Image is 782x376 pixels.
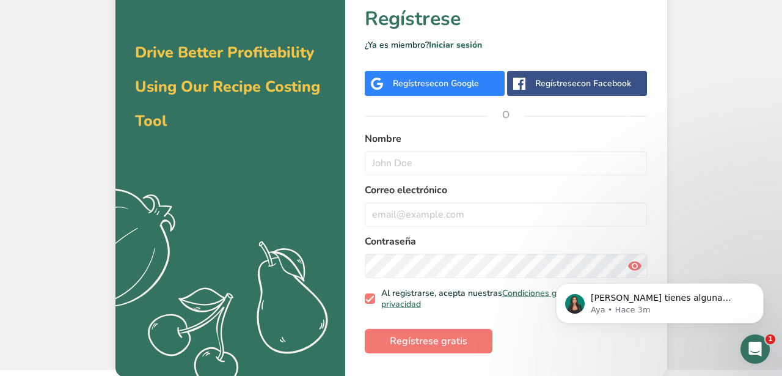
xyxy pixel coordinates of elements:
[577,78,631,89] span: con Facebook
[365,202,648,227] input: email@example.com
[390,334,467,348] span: Regístrese gratis
[135,42,320,131] span: Drive Better Profitability Using Our Recipe Costing Tool
[488,97,524,133] span: O
[766,334,775,344] span: 1
[365,39,648,51] p: ¿Ya es miembro?
[381,287,636,310] a: Política de privacidad
[434,78,479,89] span: con Google
[502,287,591,299] a: Condiciones generales
[393,77,479,90] div: Regístrese
[365,131,648,146] label: Nombre
[365,151,648,175] input: John Doe
[365,329,492,353] button: Regístrese gratis
[535,77,631,90] div: Regístrese
[365,183,648,197] label: Correo electrónico
[365,234,648,249] label: Contraseña
[365,4,648,34] h1: Regístrese
[429,39,482,51] a: Iniciar sesión
[375,288,643,309] span: Al registrarse, acepta nuestras y
[538,257,782,343] iframe: Intercom notifications mensaje
[740,334,770,364] iframe: Intercom live chat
